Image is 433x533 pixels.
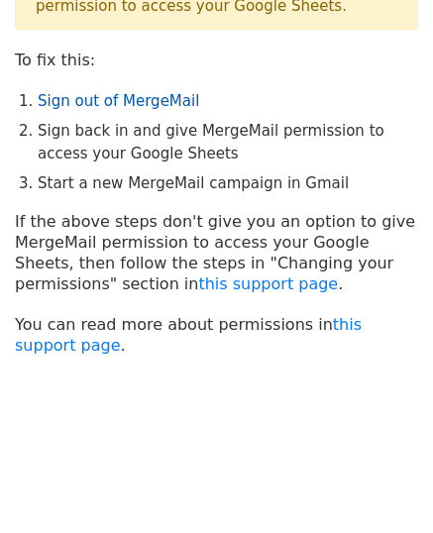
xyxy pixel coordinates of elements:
a: Sign out of MergeMail [38,92,199,110]
li: Start a new MergeMail campaign in Gmail [38,172,418,195]
li: Sign back in and give MergeMail permission to access your Google Sheets [38,120,418,164]
p: You can read more about permissions in . [15,314,418,356]
a: this support page [15,315,362,355]
div: Chat-Widget [334,438,433,533]
p: If the above steps don't give you an option to give MergeMail permission to access your Google Sh... [15,211,418,294]
iframe: Chat Widget [334,438,433,533]
p: To fix this: [15,50,418,70]
a: this support page [198,274,338,293]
